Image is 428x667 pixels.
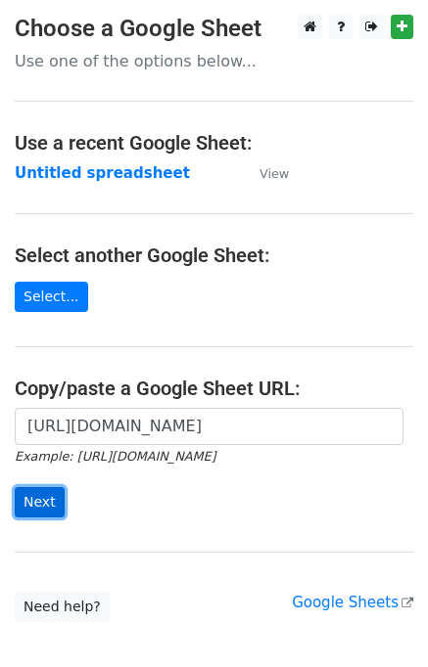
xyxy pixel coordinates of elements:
a: View [240,164,289,182]
h4: Copy/paste a Google Sheet URL: [15,377,413,400]
h4: Select another Google Sheet: [15,244,413,267]
small: Example: [URL][DOMAIN_NAME] [15,449,215,464]
p: Use one of the options below... [15,51,413,71]
input: Next [15,487,65,517]
a: Untitled spreadsheet [15,164,190,182]
a: Select... [15,282,88,312]
iframe: Chat Widget [330,573,428,667]
a: Need help? [15,592,110,622]
input: Paste your Google Sheet URL here [15,408,404,445]
a: Google Sheets [292,594,413,611]
h4: Use a recent Google Sheet: [15,131,413,155]
h3: Choose a Google Sheet [15,15,413,43]
small: View [260,166,289,181]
